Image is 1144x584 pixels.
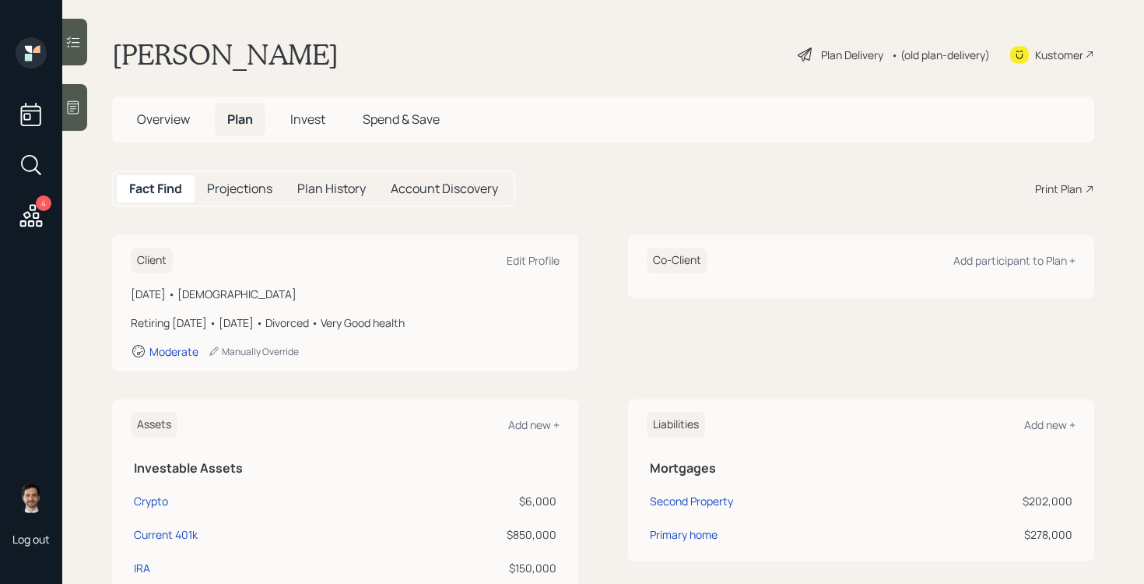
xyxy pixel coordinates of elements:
[149,344,198,359] div: Moderate
[112,37,339,72] h1: [PERSON_NAME]
[363,111,440,128] span: Spend & Save
[953,253,1076,268] div: Add participant to Plan +
[650,526,718,543] div: Primary home
[131,412,177,438] h6: Assets
[821,47,883,63] div: Plan Delivery
[1035,47,1083,63] div: Kustomer
[650,493,733,509] div: Second Property
[391,181,498,196] h5: Account Discovery
[1024,417,1076,432] div: Add new +
[36,195,51,211] div: 4
[914,526,1072,543] div: $278,000
[411,493,556,509] div: $6,000
[1035,181,1082,197] div: Print Plan
[12,532,50,547] div: Log out
[647,248,707,273] h6: Co-Client
[16,482,47,513] img: jonah-coleman-headshot.png
[411,560,556,576] div: $150,000
[129,181,182,196] h5: Fact Find
[297,181,366,196] h5: Plan History
[134,526,198,543] div: Current 401k
[208,345,299,358] div: Manually Override
[137,111,190,128] span: Overview
[508,417,560,432] div: Add new +
[891,47,990,63] div: • (old plan-delivery)
[134,461,556,476] h5: Investable Assets
[650,461,1072,476] h5: Mortgages
[207,181,272,196] h5: Projections
[131,315,560,331] div: Retiring [DATE] • [DATE] • Divorced • Very Good health
[131,286,560,302] div: [DATE] • [DEMOGRAPHIC_DATA]
[227,111,253,128] span: Plan
[411,526,556,543] div: $850,000
[914,493,1072,509] div: $202,000
[290,111,325,128] span: Invest
[134,560,150,576] div: IRA
[507,253,560,268] div: Edit Profile
[134,493,168,509] div: Crypto
[131,248,173,273] h6: Client
[647,412,705,438] h6: Liabilities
